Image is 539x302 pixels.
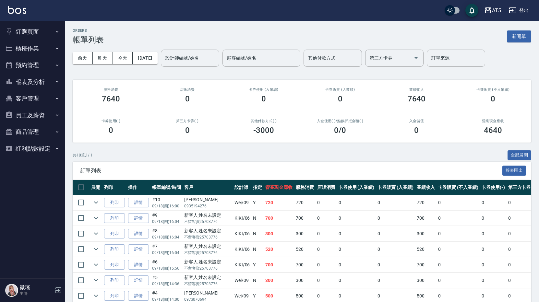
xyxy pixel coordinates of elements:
[338,94,342,103] h3: 0
[102,94,120,103] h3: 7640
[251,242,264,257] td: N
[152,250,181,256] p: 09/18 (四) 16:04
[150,257,183,273] td: #6
[109,126,113,135] h3: 0
[233,180,252,195] th: 設計師
[376,180,415,195] th: 卡券販賣 (入業績)
[337,273,376,288] td: 0
[91,229,101,238] button: expand row
[415,226,437,241] td: 300
[507,226,538,241] td: 0
[20,291,53,296] p: 主管
[415,180,437,195] th: 業績收入
[152,219,181,225] p: 09/18 (四) 16:04
[484,126,502,135] h3: 4640
[294,195,316,210] td: 720
[294,257,316,273] td: 700
[80,119,141,123] h2: 卡券使用(-)
[507,211,538,226] td: 0
[415,273,437,288] td: 300
[376,242,415,257] td: 0
[152,265,181,271] p: 09/18 (四) 15:56
[462,119,523,123] h2: 營業現金應收
[316,226,337,241] td: 0
[415,211,437,226] td: 700
[104,260,125,270] button: 列印
[251,195,264,210] td: Y
[316,180,337,195] th: 店販消費
[184,234,231,240] p: 不留客資25703776
[507,33,531,39] a: 新開單
[91,260,101,270] button: expand row
[128,229,149,239] a: 詳情
[3,74,62,90] button: 報表及分析
[437,273,480,288] td: 0
[337,211,376,226] td: 0
[90,180,102,195] th: 展開
[184,203,231,209] p: 0935194276
[184,281,231,287] p: 不留客資25703776
[264,242,294,257] td: 520
[150,180,183,195] th: 帳單編號/時間
[507,273,538,288] td: 0
[102,180,126,195] th: 列印
[507,257,538,273] td: 0
[294,242,316,257] td: 520
[73,29,104,33] h2: ORDERS
[5,284,18,297] img: Person
[415,257,437,273] td: 700
[411,53,421,63] button: Open
[506,5,531,17] button: 登出
[251,226,264,241] td: N
[502,167,526,173] a: 報表匯出
[415,242,437,257] td: 520
[3,57,62,74] button: 預約管理
[491,94,495,103] h3: 0
[376,195,415,210] td: 0
[184,274,231,281] div: 新客人 姓名未設定
[104,229,125,239] button: 列印
[437,226,480,241] td: 0
[184,212,231,219] div: 新客人 姓名未設定
[310,119,371,123] h2: 入金使用(-) /點數折抵金額(-)
[73,35,104,44] h3: 帳單列表
[376,226,415,241] td: 0
[184,243,231,250] div: 新客人 姓名未設定
[294,211,316,226] td: 700
[251,273,264,288] td: N
[480,273,507,288] td: 0
[157,87,218,92] h2: 店販消費
[128,260,149,270] a: 詳情
[386,87,447,92] h2: 業績收入
[316,242,337,257] td: 0
[91,291,101,301] button: expand row
[233,226,252,241] td: KIKI /06
[8,6,26,14] img: Logo
[91,275,101,285] button: expand row
[437,195,480,210] td: 0
[150,242,183,257] td: #7
[507,195,538,210] td: 0
[507,180,538,195] th: 第三方卡券(-)
[507,242,538,257] td: 0
[3,40,62,57] button: 櫃檯作業
[386,119,447,123] h2: 入金儲值
[376,257,415,273] td: 0
[465,4,478,17] button: save
[150,226,183,241] td: #8
[294,226,316,241] td: 300
[508,150,532,160] button: 全部展開
[150,211,183,226] td: #9
[104,213,125,223] button: 列印
[233,119,294,123] h2: 其他付款方式(-)
[3,23,62,40] button: 釘選頁面
[3,107,62,124] button: 員工及薪資
[376,273,415,288] td: 0
[507,30,531,42] button: 新開單
[150,195,183,210] td: #10
[233,242,252,257] td: KIKI /06
[480,242,507,257] td: 0
[184,219,231,225] p: 不留客資25703776
[253,126,274,135] h3: -3000
[251,211,264,226] td: N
